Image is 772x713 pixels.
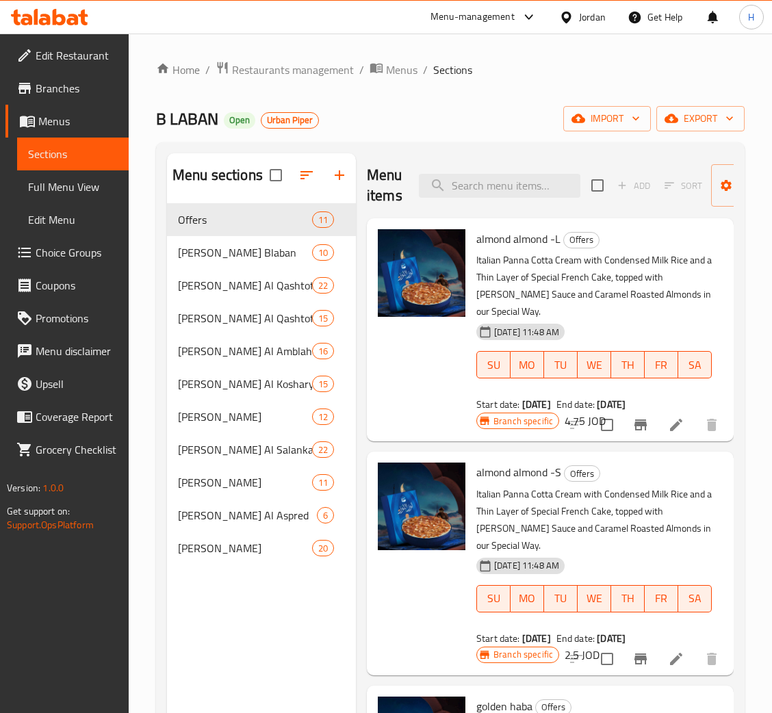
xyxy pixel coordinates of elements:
span: Select all sections [261,161,290,190]
div: [PERSON_NAME] Al Qashtota Roz15 [167,302,356,335]
span: FR [650,355,673,375]
div: [PERSON_NAME] Al Koshary15 [167,367,356,400]
span: import [574,110,640,127]
span: Coupons [36,277,118,294]
nav: Menu sections [167,198,356,570]
span: 15 [313,378,333,391]
a: Edit Menu [17,203,129,236]
span: Offers [178,211,312,228]
button: SA [678,585,712,612]
a: Grocery Checklist [5,433,129,466]
span: SA [684,588,706,608]
input: search [419,174,580,198]
button: import [563,106,651,131]
span: [PERSON_NAME] Al Amblah [178,343,312,359]
div: [PERSON_NAME]20 [167,532,356,565]
b: [DATE] [597,396,626,413]
span: End date: [556,630,595,647]
a: Promotions [5,302,129,335]
span: H [748,10,754,25]
span: [PERSON_NAME] [178,540,312,556]
button: MO [511,351,544,378]
li: / [423,62,428,78]
div: [PERSON_NAME]11 [167,466,356,499]
span: 22 [313,279,333,292]
span: Menu disclaimer [36,343,118,359]
span: Branches [36,80,118,96]
nav: breadcrumb [156,61,745,79]
span: Start date: [476,630,520,647]
button: FR [645,585,678,612]
button: SU [476,585,511,612]
button: Branch-specific-item [624,643,657,675]
div: [PERSON_NAME] Al Salankateh22 [167,433,356,466]
span: SU [483,588,505,608]
a: Full Menu View [17,170,129,203]
li: / [205,62,210,78]
span: Upsell [36,376,118,392]
span: Start date: [476,396,520,413]
span: TH [617,588,639,608]
span: WE [583,588,606,608]
div: items [312,540,334,556]
a: Coupons [5,269,129,302]
div: items [312,244,334,261]
h2: Menu items [367,165,402,206]
span: Restaurants management [232,62,354,78]
p: Italian Panna Cotta Cream with Condensed Milk Rice and a Thin Layer of Special French Cake, toppe... [476,486,712,554]
span: [PERSON_NAME] Al Koshary [178,376,312,392]
div: items [312,211,334,228]
span: WE [583,355,606,375]
span: Sections [433,62,472,78]
span: SU [483,355,505,375]
div: Donya Al Qashtota Roz [178,310,312,326]
div: items [312,474,334,491]
span: [PERSON_NAME] Al Qashtota Roz [178,310,312,326]
div: [PERSON_NAME] Blaban10 [167,236,356,269]
span: Open [224,114,255,126]
a: Menus [370,61,417,79]
span: Offers [564,232,599,248]
span: End date: [556,396,595,413]
span: 6 [318,509,333,522]
span: 15 [313,312,333,325]
span: Offers [565,466,600,482]
span: 20 [313,542,333,555]
span: 1.0.0 [42,479,64,497]
span: Sections [28,146,118,162]
span: Select section first [656,175,711,196]
div: Jordan [579,10,606,25]
span: SA [684,355,706,375]
span: Get support on: [7,502,70,520]
span: Select to update [593,645,621,673]
div: Edafat Blaban [178,540,312,556]
div: items [312,376,334,392]
span: 10 [313,246,333,259]
img: almond almond -L [378,229,465,317]
div: Open [224,112,255,129]
a: Coverage Report [5,400,129,433]
button: MO [511,585,544,612]
span: Grocery Checklist [36,441,118,458]
button: TU [544,585,578,612]
span: Branch specific [488,648,558,661]
span: Menus [38,113,118,129]
span: Edit Menu [28,211,118,228]
button: TH [611,351,645,378]
div: Offers [564,465,600,482]
span: 12 [313,411,333,424]
span: [PERSON_NAME] Al Qashtota Qshta [178,277,312,294]
div: [PERSON_NAME]12 [167,400,356,433]
span: Full Menu View [28,179,118,195]
span: 11 [313,476,333,489]
a: Sections [17,138,129,170]
div: [PERSON_NAME] Al Aspred6 [167,499,356,532]
div: items [312,409,334,425]
span: Version: [7,479,40,497]
li: / [359,62,364,78]
span: MO [516,355,539,375]
span: almond almond -L [476,229,561,249]
span: almond almond -S [476,462,561,482]
span: Sort sections [290,159,323,192]
span: [DATE] 11:48 AM [489,326,565,339]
